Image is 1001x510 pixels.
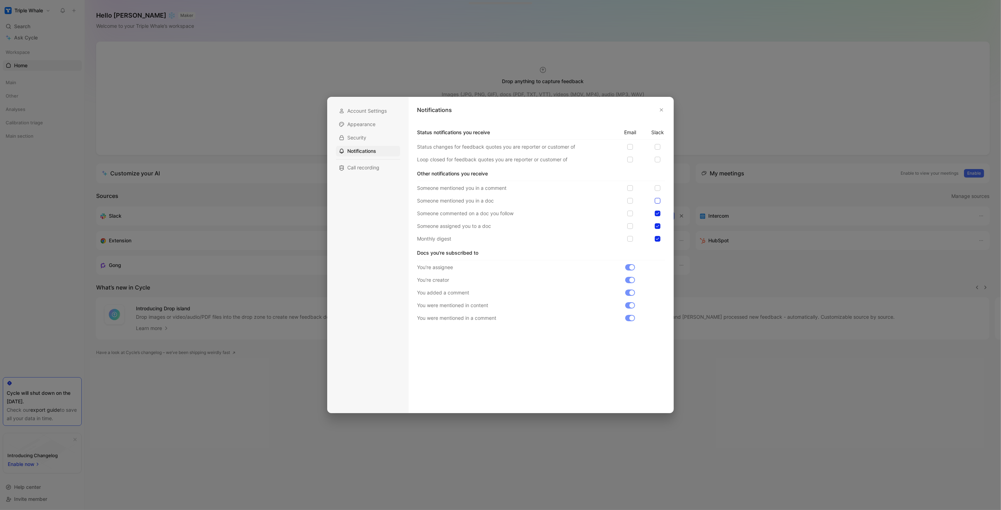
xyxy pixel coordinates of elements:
p: Someone mentioned you in a doc [417,197,610,205]
span: Call recording [347,164,379,171]
h1: Docs you're subscribed to [417,249,610,257]
h2: SLACK [650,128,665,137]
p: Monthly digest [417,235,610,243]
div: Account Settings [336,106,400,116]
span: Account Settings [347,107,387,114]
span: Appearance [347,121,375,128]
p: You added a comment [417,288,610,297]
div: Security [336,132,400,143]
p: Loop closed for feedback quotes you are reporter or customer of [417,155,610,164]
h1: Status notifications you receive [417,128,610,137]
p: You were mentioned in content [417,301,610,310]
div: Notifications [336,146,400,156]
p: Someone mentioned you in a comment [417,184,610,192]
p: You're creator [417,276,610,284]
p: You were mentioned in a comment [417,314,610,322]
span: Security [347,134,366,141]
h2: EMAIL [623,128,638,137]
h1: Notifications [417,106,452,114]
p: You're assignee [417,263,610,272]
span: Notifications [347,148,376,155]
div: Appearance [336,119,400,130]
p: Someone commented on a doc you follow [417,209,610,218]
p: Someone assigned you to a doc [417,222,610,230]
p: Status changes for feedback quotes you are reporter or customer of [417,143,610,151]
div: Call recording [336,162,400,173]
h1: Other notifications you receive [417,169,610,178]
